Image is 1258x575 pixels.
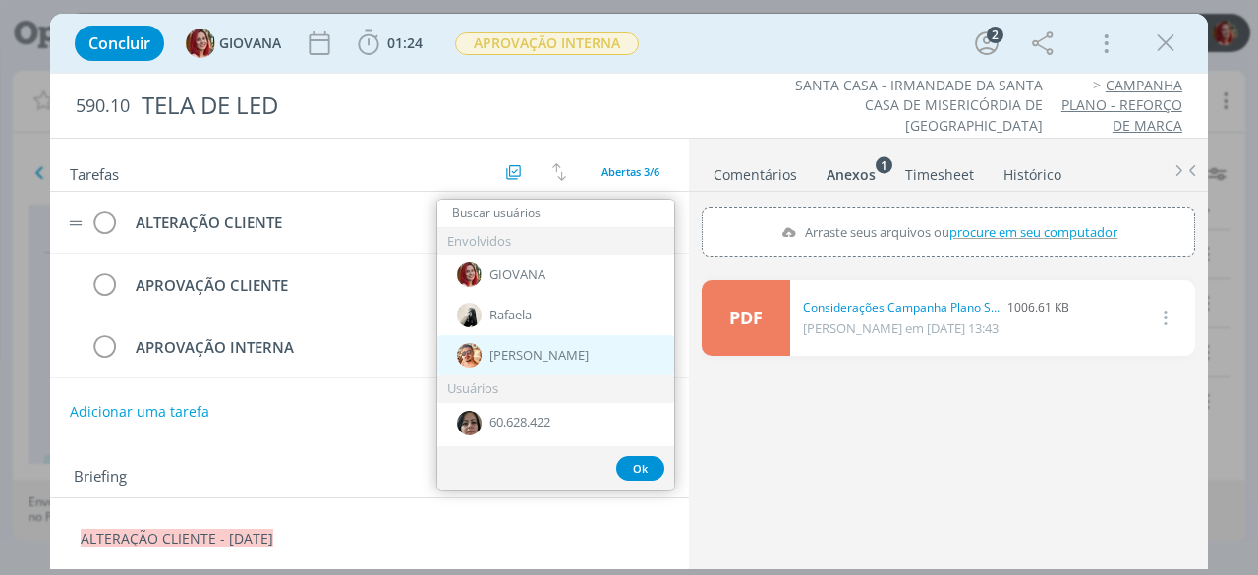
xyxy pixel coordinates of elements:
[772,219,1123,245] label: Arraste seus arquivos ou
[489,308,532,323] span: Rafaela
[186,29,281,58] button: GGIOVANA
[987,27,1003,43] div: 2
[455,32,639,55] span: APROVAÇÃO INTERNA
[971,28,1002,59] button: 2
[489,415,550,431] span: 60.628.422
[74,465,127,490] span: Briefing
[437,375,674,402] div: Usuários
[803,299,1000,316] a: Considerações Campanha Plano Santa Casa Saúde.pdf
[713,156,798,185] a: Comentários
[457,303,482,327] img: R
[1002,156,1062,185] a: Histórico
[127,335,475,360] div: APROVAÇÃO INTERNA
[127,210,454,235] div: ALTERAÇÃO CLIENTE
[803,299,1069,316] div: 1006.61 KB
[904,156,975,185] a: Timesheet
[76,95,130,117] span: 590.10
[949,223,1117,241] span: procure em seu computador
[827,165,876,185] div: Anexos
[81,529,273,547] span: ALTERAÇÃO CLIENTE - [DATE]
[1061,76,1182,135] a: CAMPANHA PLANO - REFORÇO DE MARCA
[353,28,428,59] button: 01:24
[876,156,892,173] sup: 1
[437,200,674,227] input: Buscar usuários
[134,82,713,130] div: TELA DE LED
[70,160,119,184] span: Tarefas
[219,36,281,50] span: GIOVANA
[457,411,482,435] img: 6
[552,163,566,181] img: arrow-down-up.svg
[803,319,999,337] span: [PERSON_NAME] em [DATE] 13:43
[601,164,659,179] span: Abertas 3/6
[454,31,640,56] button: APROVAÇÃO INTERNA
[795,76,1043,135] a: SANTA CASA - IRMANDADE DA SANTA CASA DE MISERICÓRDIA DE [GEOGRAPHIC_DATA]
[489,267,545,283] span: GIOVANA
[616,456,664,481] button: Ok
[489,348,589,364] span: [PERSON_NAME]
[127,273,475,298] div: APROVAÇÃO CLIENTE
[88,35,150,51] span: Concluir
[702,280,790,356] a: PDF
[69,394,210,430] button: Adicionar uma tarefa
[457,262,482,287] img: G
[457,343,482,368] img: V
[186,29,215,58] img: G
[50,14,1208,569] div: dialog
[75,26,164,61] button: Concluir
[437,228,674,255] div: Envolvidos
[387,33,423,52] span: 01:24
[69,220,83,226] img: drag-icon.svg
